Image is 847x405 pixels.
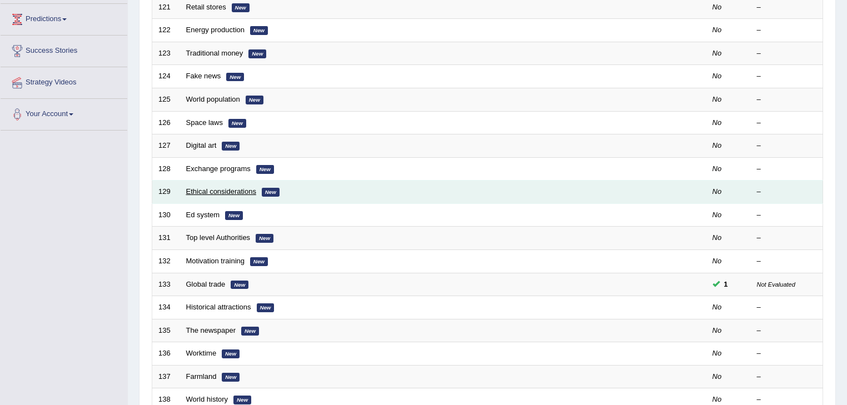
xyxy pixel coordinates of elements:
em: No [713,395,722,403]
div: – [757,141,817,151]
em: No [713,211,722,219]
small: Not Evaluated [757,281,795,288]
div: – [757,256,817,267]
div: – [757,71,817,82]
td: 126 [152,111,180,134]
div: – [757,326,817,336]
em: New [257,303,275,312]
em: No [713,303,722,311]
a: Worktime [186,349,217,357]
em: New [248,49,266,58]
a: Success Stories [1,36,127,63]
em: No [713,349,722,357]
div: – [757,394,817,405]
em: No [713,164,722,173]
div: – [757,302,817,313]
em: New [225,211,243,220]
em: New [256,165,274,174]
td: 137 [152,365,180,388]
a: Traditional money [186,49,243,57]
a: Historical attractions [186,303,251,311]
td: 130 [152,203,180,227]
td: 129 [152,181,180,204]
td: 134 [152,296,180,319]
td: 133 [152,273,180,296]
em: New [232,3,250,12]
div: – [757,372,817,382]
em: No [713,326,722,334]
div: – [757,210,817,221]
a: Global trade [186,280,226,288]
em: No [713,141,722,149]
em: New [231,281,248,289]
div: – [757,94,817,105]
td: 123 [152,42,180,65]
a: Fake news [186,72,221,80]
div: – [757,2,817,13]
em: No [713,3,722,11]
em: New [233,396,251,404]
a: Strategy Videos [1,67,127,95]
div: – [757,48,817,59]
td: 135 [152,319,180,342]
em: New [262,188,280,197]
a: Retail stores [186,3,226,11]
a: Digital art [186,141,217,149]
a: World population [186,95,240,103]
em: New [222,349,240,358]
em: New [222,142,240,151]
em: No [713,49,722,57]
span: You can still take this question [720,278,733,290]
em: New [241,327,259,336]
em: New [222,373,240,382]
a: Farmland [186,372,217,381]
em: New [250,26,268,35]
td: 124 [152,65,180,88]
a: Exchange programs [186,164,251,173]
em: No [713,233,722,242]
td: 131 [152,227,180,250]
td: 122 [152,19,180,42]
em: No [713,372,722,381]
a: Motivation training [186,257,245,265]
em: New [228,119,246,128]
em: No [713,187,722,196]
div: – [757,118,817,128]
em: New [226,73,244,82]
a: Ethical considerations [186,187,256,196]
a: Energy production [186,26,245,34]
a: The newspaper [186,326,236,334]
td: 136 [152,342,180,366]
em: No [713,118,722,127]
em: New [250,257,268,266]
a: World history [186,395,228,403]
em: No [713,95,722,103]
em: No [713,257,722,265]
a: Your Account [1,99,127,127]
a: Top level Authorities [186,233,251,242]
div: – [757,187,817,197]
em: New [246,96,263,104]
div: – [757,233,817,243]
td: 128 [152,157,180,181]
div: – [757,25,817,36]
em: New [256,234,273,243]
div: – [757,164,817,174]
td: 127 [152,134,180,158]
a: Ed system [186,211,220,219]
td: 132 [152,249,180,273]
a: Space laws [186,118,223,127]
em: No [713,26,722,34]
em: No [713,72,722,80]
td: 125 [152,88,180,112]
div: – [757,348,817,359]
a: Predictions [1,4,127,32]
